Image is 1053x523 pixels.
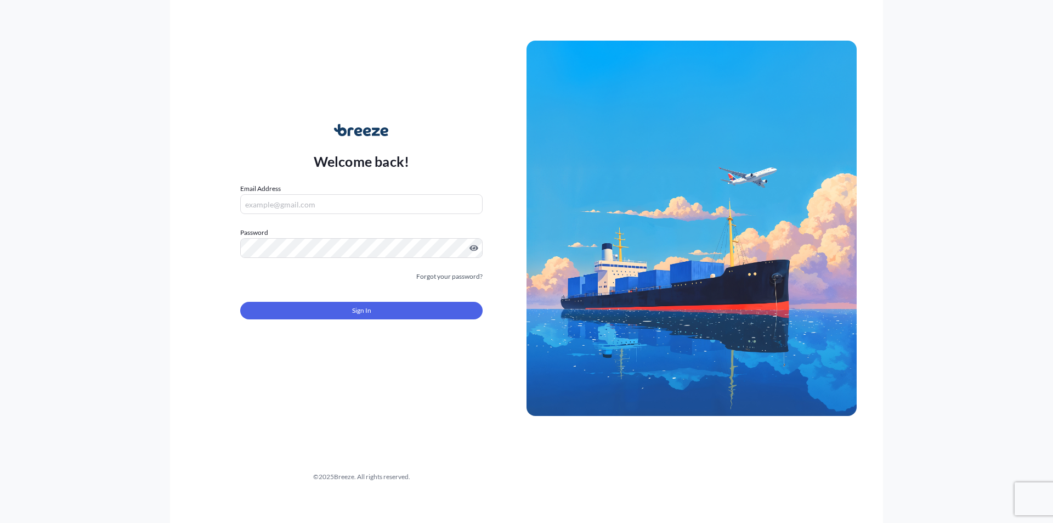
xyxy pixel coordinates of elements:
button: Show password [469,244,478,252]
input: example@gmail.com [240,194,483,214]
a: Forgot your password? [416,271,483,282]
img: Ship illustration [526,41,857,416]
span: Sign In [352,305,371,316]
label: Email Address [240,183,281,194]
button: Sign In [240,302,483,319]
p: Welcome back! [314,153,410,170]
label: Password [240,227,483,238]
div: © 2025 Breeze. All rights reserved. [196,471,526,482]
